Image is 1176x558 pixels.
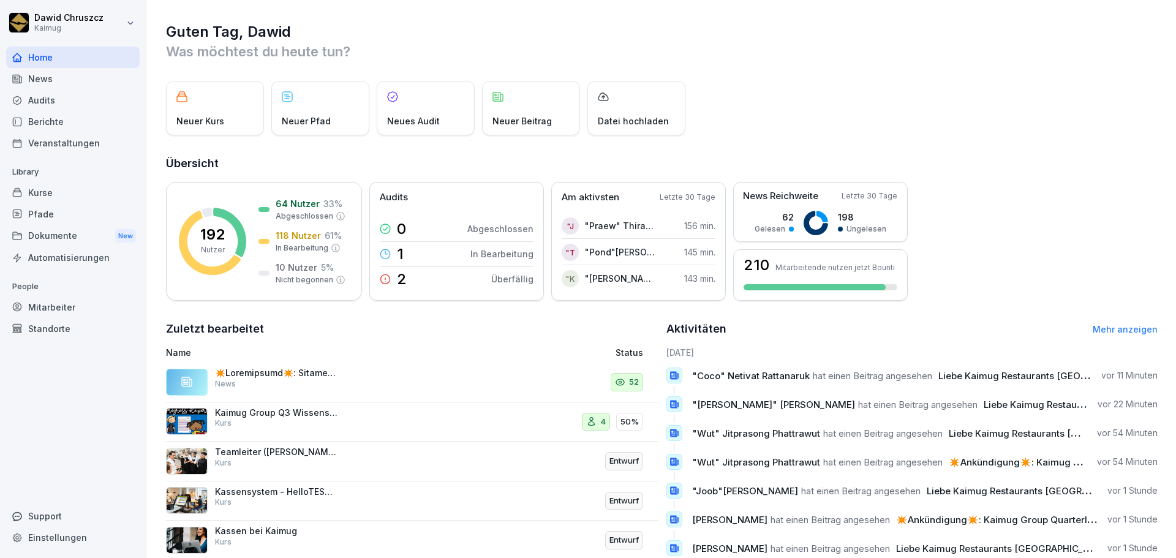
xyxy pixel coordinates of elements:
p: 4 [600,416,606,428]
p: Kurs [215,497,232,508]
div: "J [562,217,579,235]
p: Kurs [215,537,232,548]
p: Status [616,346,643,359]
p: "[PERSON_NAME] [585,272,655,285]
a: Automatisierungen [6,247,140,268]
p: Kassen bei Kaimug [215,526,337,537]
p: Letzte 30 Tage [842,190,897,202]
a: Berichte [6,111,140,132]
p: Neuer Pfad [282,115,331,127]
p: Name [166,346,474,359]
a: Kurse [6,182,140,203]
h2: Übersicht [166,155,1158,172]
p: Mitarbeitende nutzen jetzt Bounti [775,263,895,272]
p: Nicht begonnen [276,274,333,285]
p: Neuer Beitrag [492,115,552,127]
span: [PERSON_NAME] [692,543,767,554]
p: 0 [397,222,406,236]
p: Kaimug [34,24,104,32]
p: Entwurf [609,495,639,507]
span: "Wut" Jitprasong Phattrawut [692,456,820,468]
a: Mehr anzeigen [1093,324,1158,334]
p: In Bearbeitung [276,243,328,254]
a: Mitarbeiter [6,296,140,318]
p: Ungelesen [846,224,886,235]
p: Kaimug Group Q3 Wissens-Check [215,407,337,418]
a: News [6,68,140,89]
p: "Praew" Thirakarn Jumpadang [585,219,655,232]
img: e5wlzal6fzyyu8pkl39fd17k.png [166,408,208,435]
p: 2 [397,272,407,287]
p: Kurs [215,418,232,429]
p: vor 54 Minuten [1097,427,1158,439]
p: Kurs [215,458,232,469]
p: 61 % [325,229,342,242]
p: 50% [620,416,639,428]
p: News [215,379,236,390]
a: Einstellungen [6,527,140,548]
p: People [6,277,140,296]
div: New [115,229,136,243]
p: vor 54 Minuten [1097,456,1158,468]
p: vor 1 Stunde [1107,542,1158,554]
div: Standorte [6,318,140,339]
p: Gelesen [755,224,785,235]
p: vor 22 Minuten [1098,398,1158,410]
span: hat einen Beitrag angesehen [813,370,932,382]
h2: Zuletzt bearbeitet [166,320,658,337]
a: Teamleiter ([PERSON_NAME])KursEntwurf [166,442,658,481]
p: 1 [397,247,404,262]
div: "K [562,270,579,287]
p: Nutzer [201,244,225,255]
p: Abgeschlossen [467,222,533,235]
a: Pfade [6,203,140,225]
p: 145 min. [684,246,715,258]
a: Kassensystem - HelloTESS ([PERSON_NAME])KursEntwurf [166,481,658,521]
div: Veranstaltungen [6,132,140,154]
div: "T [562,244,579,261]
p: 10 Nutzer [276,261,317,274]
p: 118 Nutzer [276,229,321,242]
p: 192 [200,227,225,242]
p: News Reichweite [743,189,818,203]
div: Support [6,505,140,527]
p: Dawid Chruszcz [34,13,104,23]
p: vor 1 Stunde [1107,484,1158,497]
p: Kassensystem - HelloTESS ([PERSON_NAME]) [215,486,337,497]
a: Kaimug Group Q3 Wissens-CheckKurs450% [166,402,658,442]
p: vor 11 Minuten [1101,369,1158,382]
p: Am aktivsten [562,190,619,205]
img: dl77onhohrz39aq74lwupjv4.png [166,527,208,554]
span: "[PERSON_NAME]" [PERSON_NAME] [692,399,855,410]
h6: [DATE] [666,346,1158,359]
a: Home [6,47,140,68]
h2: Aktivitäten [666,320,726,337]
span: hat einen Beitrag angesehen [771,514,890,526]
p: 5 % [321,261,334,274]
a: DokumenteNew [6,225,140,247]
span: hat einen Beitrag angesehen [823,428,943,439]
p: Datei hochladen [598,115,669,127]
a: Audits [6,89,140,111]
p: 52 [629,376,639,388]
p: Überfällig [491,273,533,285]
p: Audits [380,190,408,205]
span: [PERSON_NAME] [692,514,767,526]
p: Entwurf [609,455,639,467]
p: Teamleiter ([PERSON_NAME]) [215,447,337,458]
p: vor 1 Stunde [1107,513,1158,526]
span: "Wut" Jitprasong Phattrawut [692,428,820,439]
img: pytyph5pk76tu4q1kwztnixg.png [166,448,208,475]
p: Was möchtest du heute tun? [166,42,1158,61]
p: Neuer Kurs [176,115,224,127]
p: 64 Nutzer [276,197,320,210]
a: ✴️Loremipsumd✴️: Sitame Conse Adipiscin Elitseddo Eiusm - Temp Incid Utlabo etd magnaal enima Min... [166,363,658,402]
p: Abgeschlossen [276,211,333,222]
